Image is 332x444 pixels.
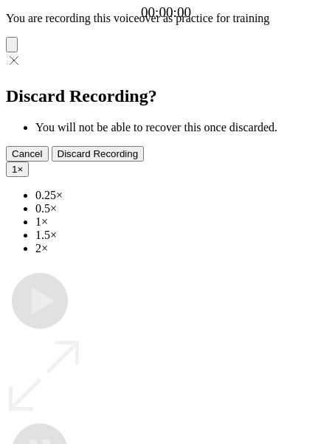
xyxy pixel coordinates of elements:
li: 0.5× [35,202,326,215]
button: 1× [6,162,29,177]
h2: Discard Recording? [6,86,326,106]
li: 1× [35,215,326,229]
span: 1 [12,164,17,175]
li: 2× [35,242,326,255]
button: Cancel [6,146,49,162]
a: 00:00:00 [141,4,191,21]
li: You will not be able to recover this once discarded. [35,121,326,134]
button: Discard Recording [52,146,145,162]
li: 0.25× [35,189,326,202]
li: 1.5× [35,229,326,242]
p: You are recording this voiceover as practice for training [6,12,326,25]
